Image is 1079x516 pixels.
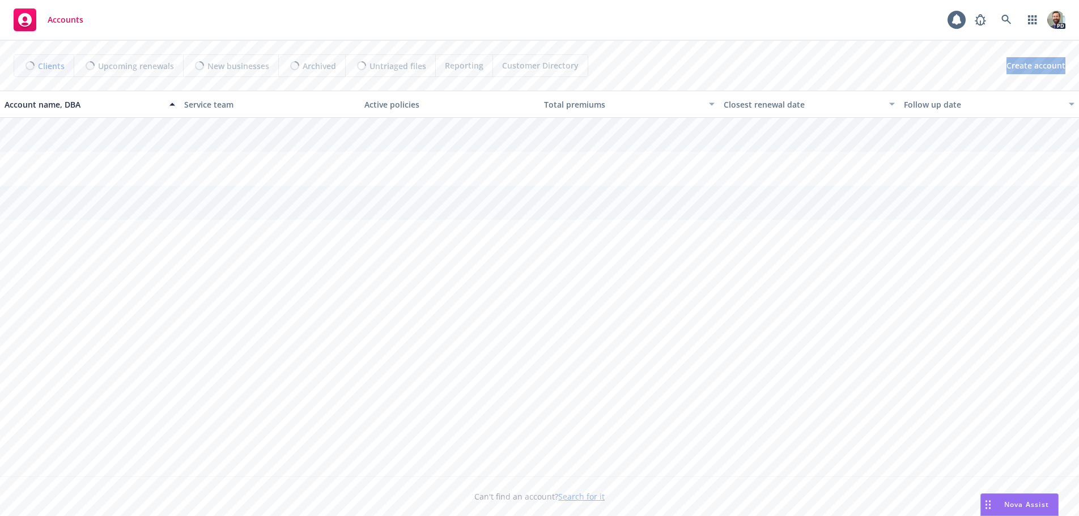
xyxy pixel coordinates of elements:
span: Upcoming renewals [98,60,174,72]
button: Follow up date [899,91,1079,118]
button: Nova Assist [980,493,1059,516]
span: Nova Assist [1004,500,1049,509]
div: Account name, DBA [5,99,163,110]
a: Create account [1006,57,1065,74]
span: Can't find an account? [474,491,605,502]
div: Active policies [364,99,535,110]
span: Archived [303,60,336,72]
div: Service team [184,99,355,110]
a: Search for it [558,491,605,502]
div: Drag to move [981,494,995,515]
span: Clients [38,60,65,72]
button: Closest renewal date [719,91,899,118]
a: Report a Bug [969,8,992,31]
div: Follow up date [904,99,1062,110]
span: Create account [1006,55,1065,76]
button: Active policies [360,91,539,118]
span: Accounts [48,15,83,24]
button: Total premiums [539,91,719,118]
div: Closest renewal date [724,99,882,110]
a: Accounts [9,4,88,36]
a: Switch app [1021,8,1044,31]
span: Untriaged files [369,60,426,72]
span: Reporting [445,59,483,71]
span: Customer Directory [502,59,579,71]
img: photo [1047,11,1065,29]
div: Total premiums [544,99,702,110]
button: Service team [180,91,359,118]
span: New businesses [207,60,269,72]
a: Search [995,8,1018,31]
